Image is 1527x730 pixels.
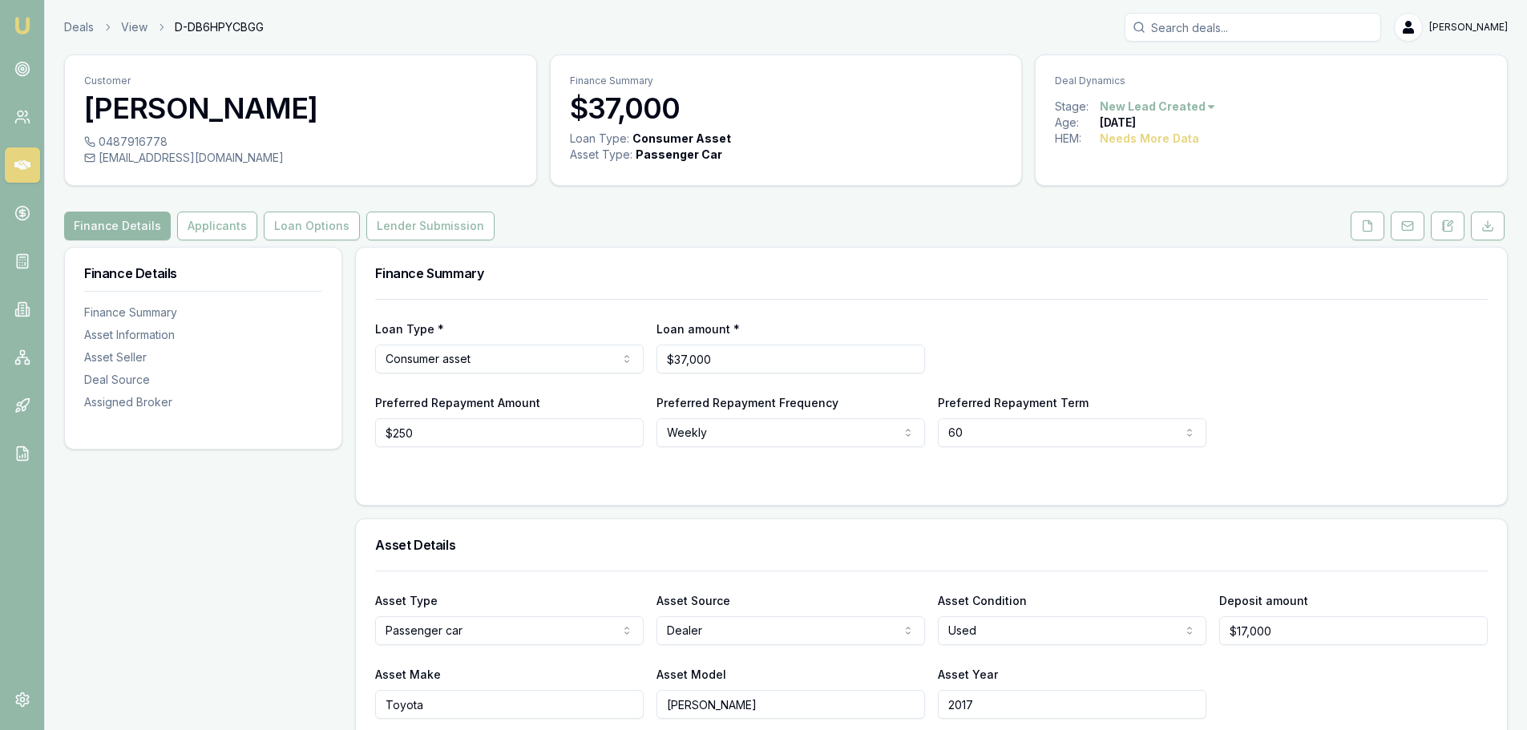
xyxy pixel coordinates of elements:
a: Finance Details [64,212,174,240]
label: Preferred Repayment Frequency [656,396,838,409]
img: emu-icon-u.png [13,16,32,35]
h3: [PERSON_NAME] [84,92,517,124]
div: Stage: [1055,99,1100,115]
label: Preferred Repayment Amount [375,396,540,409]
div: Deal Source [84,372,322,388]
span: D-DB6HPYCBGG [175,19,264,35]
h3: $37,000 [570,92,1003,124]
input: Search deals [1125,13,1381,42]
h3: Asset Details [375,538,1488,551]
button: Finance Details [64,212,171,240]
div: Asset Information [84,327,322,343]
h3: Finance Summary [375,267,1488,280]
div: Assigned Broker [84,394,322,410]
button: New Lead Created [1100,99,1217,115]
div: Consumer Asset [632,131,731,147]
div: Passenger Car [636,147,722,163]
input: $ [656,345,925,373]
label: Asset Make [375,667,441,681]
div: Loan Type: [570,131,629,147]
label: Asset Model [656,667,726,681]
span: [PERSON_NAME] [1429,21,1508,34]
label: Preferred Repayment Term [938,396,1089,409]
label: Asset Year [938,667,998,681]
div: [EMAIL_ADDRESS][DOMAIN_NAME] [84,150,517,166]
div: Age: [1055,115,1100,131]
input: $ [375,418,644,447]
div: Asset Type : [570,147,632,163]
div: Finance Summary [84,305,322,321]
label: Asset Type [375,594,438,607]
p: Customer [84,75,517,87]
label: Loan amount * [656,322,740,336]
label: Loan Type * [375,322,444,336]
a: Lender Submission [363,212,498,240]
label: Deposit amount [1219,594,1308,607]
a: View [121,19,147,35]
div: 0487916778 [84,134,517,150]
label: Asset Condition [938,594,1027,607]
div: [DATE] [1100,115,1136,131]
a: Deals [64,19,94,35]
div: Needs More Data [1100,131,1199,147]
button: Lender Submission [366,212,495,240]
a: Applicants [174,212,261,240]
h3: Finance Details [84,267,322,280]
label: Asset Source [656,594,730,607]
button: Applicants [177,212,257,240]
p: Deal Dynamics [1055,75,1488,87]
div: HEM: [1055,131,1100,147]
div: Asset Seller [84,349,322,365]
p: Finance Summary [570,75,1003,87]
a: Loan Options [261,212,363,240]
input: $ [1219,616,1488,645]
nav: breadcrumb [64,19,264,35]
button: Loan Options [264,212,360,240]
